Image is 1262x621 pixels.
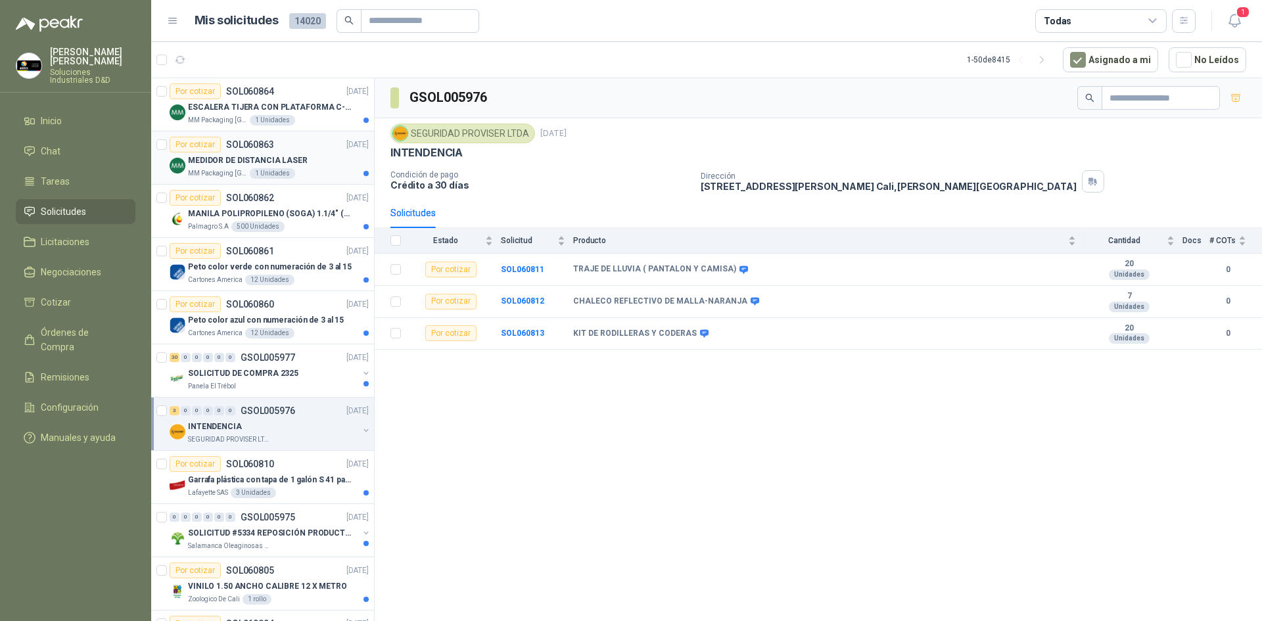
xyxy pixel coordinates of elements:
[1209,236,1236,245] span: # COTs
[501,296,544,306] a: SOL060812
[346,192,369,204] p: [DATE]
[16,199,135,224] a: Solicitudes
[226,300,274,309] p: SOL060860
[151,131,374,185] a: Por cotizarSOL060863[DATE] Company LogoMEDIDOR DE DISTANCIA LASERMM Packaging [GEOGRAPHIC_DATA]1 ...
[188,168,247,179] p: MM Packaging [GEOGRAPHIC_DATA]
[573,236,1065,245] span: Producto
[41,325,123,354] span: Órdenes de Compra
[390,179,690,191] p: Crédito a 30 días
[203,513,213,522] div: 0
[16,320,135,359] a: Órdenes de Compra
[16,139,135,164] a: Chat
[203,406,213,415] div: 0
[188,488,228,498] p: Lafayette SAS
[346,139,369,151] p: [DATE]
[188,421,242,433] p: INTENDENCIA
[188,328,243,338] p: Cartones America
[214,406,224,415] div: 0
[188,154,308,167] p: MEDIDOR DE DISTANCIA LASER
[188,381,236,392] p: Panela El Trébol
[346,245,369,258] p: [DATE]
[41,114,62,128] span: Inicio
[170,563,221,578] div: Por cotizar
[170,190,221,206] div: Por cotizar
[50,47,135,66] p: [PERSON_NAME] [PERSON_NAME]
[1182,228,1209,254] th: Docs
[50,68,135,84] p: Soluciones Industriales D&D
[1084,291,1175,302] b: 7
[188,101,352,114] p: ESCALERA TIJERA CON PLATAFORMA C-2347-03
[245,275,294,285] div: 12 Unidades
[225,513,235,522] div: 0
[181,406,191,415] div: 0
[16,108,135,133] a: Inicio
[501,236,555,245] span: Solicitud
[170,456,221,472] div: Por cotizar
[170,477,185,493] img: Company Logo
[1084,323,1175,334] b: 20
[188,580,347,593] p: VINILO 1.50 ANCHO CALIBRE 12 X METRO
[409,87,489,108] h3: GSOL005976
[170,243,221,259] div: Por cotizar
[390,124,535,143] div: SEGURIDAD PROVISER LTDA
[41,265,101,279] span: Negociaciones
[170,350,371,392] a: 30 0 0 0 0 0 GSOL005977[DATE] Company LogoSOLICITUD DE COMPRA 2325Panela El Trébol
[170,403,371,445] a: 3 0 0 0 0 0 GSOL005976[DATE] Company LogoINTENDENCIASEGURIDAD PROVISER LTDA
[181,353,191,362] div: 0
[16,16,83,32] img: Logo peakr
[501,265,544,274] a: SOL060811
[188,541,271,551] p: Salamanca Oleaginosas SAS
[170,104,185,120] img: Company Logo
[1085,93,1094,103] span: search
[16,395,135,420] a: Configuración
[540,127,567,140] p: [DATE]
[170,83,221,99] div: Por cotizar
[203,353,213,362] div: 0
[192,513,202,522] div: 0
[573,329,697,339] b: KIT DE RODILLERAS Y CODERAS
[16,425,135,450] a: Manuales y ayuda
[250,168,295,179] div: 1 Unidades
[170,317,185,333] img: Company Logo
[170,353,179,362] div: 30
[41,295,71,310] span: Cotizar
[16,53,41,78] img: Company Logo
[573,264,736,275] b: TRAJE DE LLUVIA ( PANTALON Y CAMISA)
[226,87,274,96] p: SOL060864
[188,527,352,540] p: SOLICITUD #5334 REPOSICIÓN PRODUCTOS
[16,365,135,390] a: Remisiones
[1109,333,1150,344] div: Unidades
[41,235,89,249] span: Licitaciones
[188,314,344,327] p: Peto color azul con numeración de 3 al 15
[346,511,369,524] p: [DATE]
[170,509,371,551] a: 0 0 0 0 0 0 GSOL005975[DATE] Company LogoSOLICITUD #5334 REPOSICIÓN PRODUCTOSSalamanca Oleaginosa...
[344,16,354,25] span: search
[346,352,369,364] p: [DATE]
[573,296,747,307] b: CHALECO REFLECTIVO DE MALLA-NARANJA
[409,228,501,254] th: Estado
[226,566,274,575] p: SOL060805
[170,424,185,440] img: Company Logo
[192,406,202,415] div: 0
[1044,14,1071,28] div: Todas
[170,296,221,312] div: Por cotizar
[226,459,274,469] p: SOL060810
[243,594,271,605] div: 1 rollo
[346,85,369,98] p: [DATE]
[188,434,271,445] p: SEGURIDAD PROVISER LTDA
[16,260,135,285] a: Negociaciones
[501,329,544,338] a: SOL060813
[250,115,295,126] div: 1 Unidades
[346,564,369,577] p: [DATE]
[188,221,229,232] p: Palmagro S.A
[289,13,326,29] span: 14020
[192,353,202,362] div: 0
[501,228,573,254] th: Solicitud
[226,193,274,202] p: SOL060862
[41,204,86,219] span: Solicitudes
[170,158,185,173] img: Company Logo
[701,181,1077,192] p: [STREET_ADDRESS][PERSON_NAME] Cali , [PERSON_NAME][GEOGRAPHIC_DATA]
[188,115,247,126] p: MM Packaging [GEOGRAPHIC_DATA]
